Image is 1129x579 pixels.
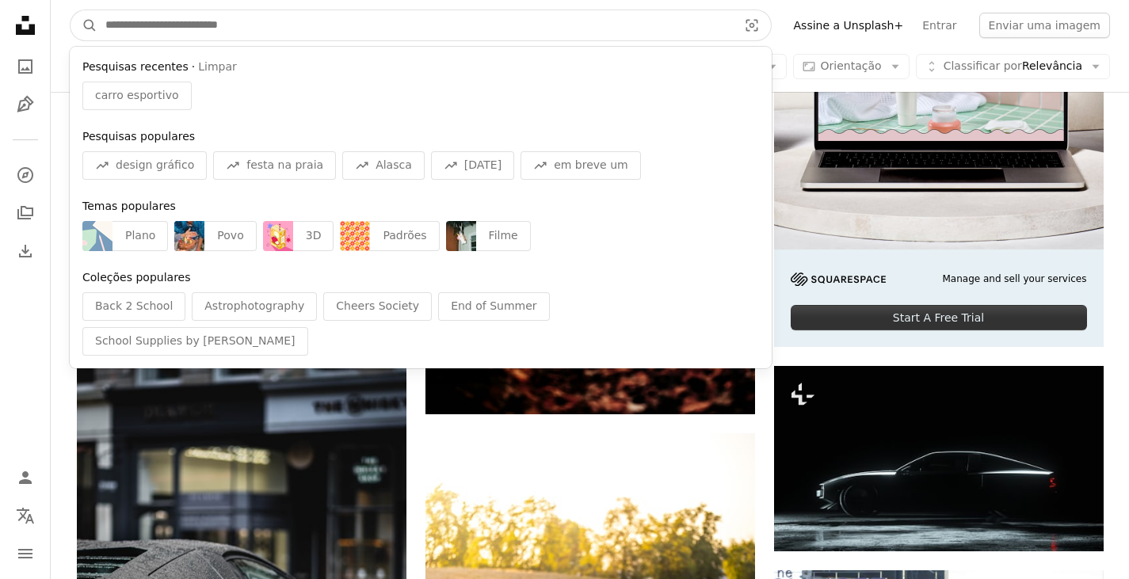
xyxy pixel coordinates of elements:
a: Assine a Unsplash+ [784,13,913,38]
div: · [82,59,759,75]
img: premium_vector-1726848946310-412afa011a6e [340,221,370,251]
span: em breve um [554,158,628,173]
button: Pesquisa visual [733,10,771,40]
img: premium_photo-1712935548320-c5b82b36984f [174,221,204,251]
button: Classificar porRelevância [916,54,1110,79]
span: Orientação [821,59,882,72]
div: Plano [113,221,168,251]
a: Início — Unsplash [10,10,41,44]
div: Back 2 School [82,292,185,321]
span: Relevância [944,59,1082,74]
button: Orientação [793,54,910,79]
div: Cheers Society [323,292,432,321]
button: Pesquise na Unsplash [71,10,97,40]
img: premium_vector-1758302521831-3bea775646bd [263,221,293,251]
a: Fotos [10,51,41,82]
div: Filme [476,221,531,251]
span: Pesquisas populares [82,130,195,143]
a: Entrar / Cadastrar-se [10,462,41,493]
span: [DATE] [464,158,502,173]
div: Povo [204,221,256,251]
div: School Supplies by [PERSON_NAME] [82,327,308,356]
span: Manage and sell your services [942,272,1086,286]
img: um carro estacionado no escuro com as luzes acesas [774,366,1104,551]
img: premium_vector-1731660406144-6a3fe8e15ac2 [82,221,113,251]
a: Entrar [913,13,966,38]
img: file-1705255347840-230a6ab5bca9image [791,272,886,286]
div: 3D [293,221,334,251]
button: Enviar uma imagem [979,13,1110,38]
span: festa na praia [246,158,323,173]
div: Astrophotography [192,292,317,321]
img: premium_photo-1664457241825-600243040ef5 [446,221,476,251]
button: Limpar [198,59,237,75]
div: Padrões [370,221,439,251]
span: Coleções populares [82,271,191,284]
a: Explorar [10,159,41,191]
span: Classificar por [944,59,1022,72]
form: Pesquise conteúdo visual em todo o site [70,10,772,41]
span: design gráfico [116,158,194,173]
div: Start A Free Trial [791,305,1087,330]
a: Histórico de downloads [10,235,41,267]
span: Alasca [376,158,412,173]
a: Ilustrações [10,89,41,120]
a: Coleções [10,197,41,229]
div: End of Summer [438,292,549,321]
span: Pesquisas recentes [82,59,189,75]
span: Temas populares [82,200,176,212]
button: Idioma [10,500,41,531]
span: carro esportivo [95,88,179,104]
button: Menu [10,538,41,569]
a: um carro estacionado no escuro com as luzes acesas [774,451,1104,465]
